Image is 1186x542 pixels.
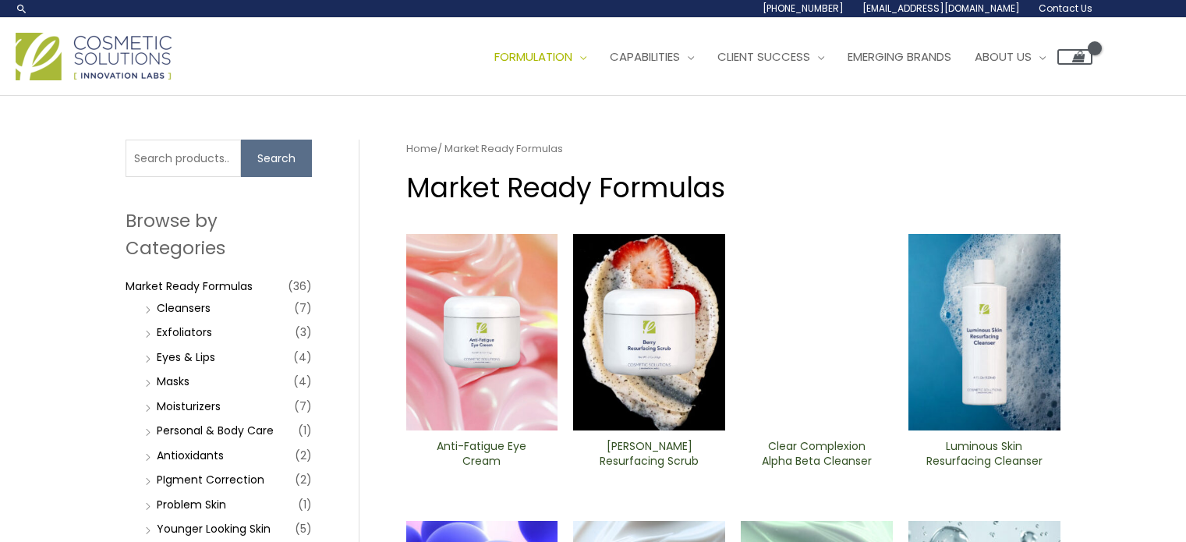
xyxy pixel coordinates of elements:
[1039,2,1092,15] span: Contact Us
[836,34,963,80] a: Emerging Brands
[717,48,810,65] span: Client Success
[16,2,28,15] a: Search icon link
[406,234,558,430] img: Anti Fatigue Eye Cream
[598,34,706,80] a: Capabilities
[848,48,951,65] span: Emerging Brands
[298,420,312,441] span: (1)
[157,497,226,512] a: Problem Skin
[295,518,312,540] span: (5)
[157,300,211,316] a: Cleansers
[288,275,312,297] span: (36)
[908,234,1060,430] img: Luminous Skin Resurfacing ​Cleanser
[419,439,544,474] a: Anti-Fatigue Eye Cream
[295,321,312,343] span: (3)
[763,2,844,15] span: [PHONE_NUMBER]
[157,448,224,463] a: Antioxidants
[293,346,312,368] span: (4)
[471,34,1092,80] nav: Site Navigation
[157,374,189,389] a: Masks
[157,423,274,438] a: Personal & Body Care
[298,494,312,515] span: (1)
[406,140,1060,158] nav: Breadcrumb
[293,370,312,392] span: (4)
[963,34,1057,80] a: About Us
[922,439,1047,474] a: Luminous Skin Resurfacing ​Cleanser
[419,439,544,469] h2: Anti-Fatigue Eye Cream
[16,33,172,80] img: Cosmetic Solutions Logo
[157,324,212,340] a: Exfoliators
[494,48,572,65] span: Formulation
[483,34,598,80] a: Formulation
[241,140,312,177] button: Search
[586,439,712,469] h2: [PERSON_NAME] Resurfacing Scrub
[754,439,880,469] h2: Clear Complexion Alpha Beta ​Cleanser
[922,439,1047,469] h2: Luminous Skin Resurfacing ​Cleanser
[295,445,312,466] span: (2)
[406,141,437,156] a: Home
[126,140,241,177] input: Search products…
[975,48,1032,65] span: About Us
[295,469,312,491] span: (2)
[586,439,712,474] a: [PERSON_NAME] Resurfacing Scrub
[573,234,725,430] img: Berry Resurfacing Scrub
[157,521,271,537] a: Younger Looking Skin
[126,278,253,294] a: Market Ready Formulas
[610,48,680,65] span: Capabilities
[157,472,264,487] a: PIgment Correction
[862,2,1020,15] span: [EMAIL_ADDRESS][DOMAIN_NAME]
[1057,49,1092,65] a: View Shopping Cart, empty
[741,234,893,430] img: Clear Complexion Alpha Beta ​Cleanser
[126,207,312,260] h2: Browse by Categories
[294,297,312,319] span: (7)
[157,399,221,414] a: Moisturizers
[294,395,312,417] span: (7)
[754,439,880,474] a: Clear Complexion Alpha Beta ​Cleanser
[706,34,836,80] a: Client Success
[406,168,1060,207] h1: Market Ready Formulas
[157,349,215,365] a: Eyes & Lips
